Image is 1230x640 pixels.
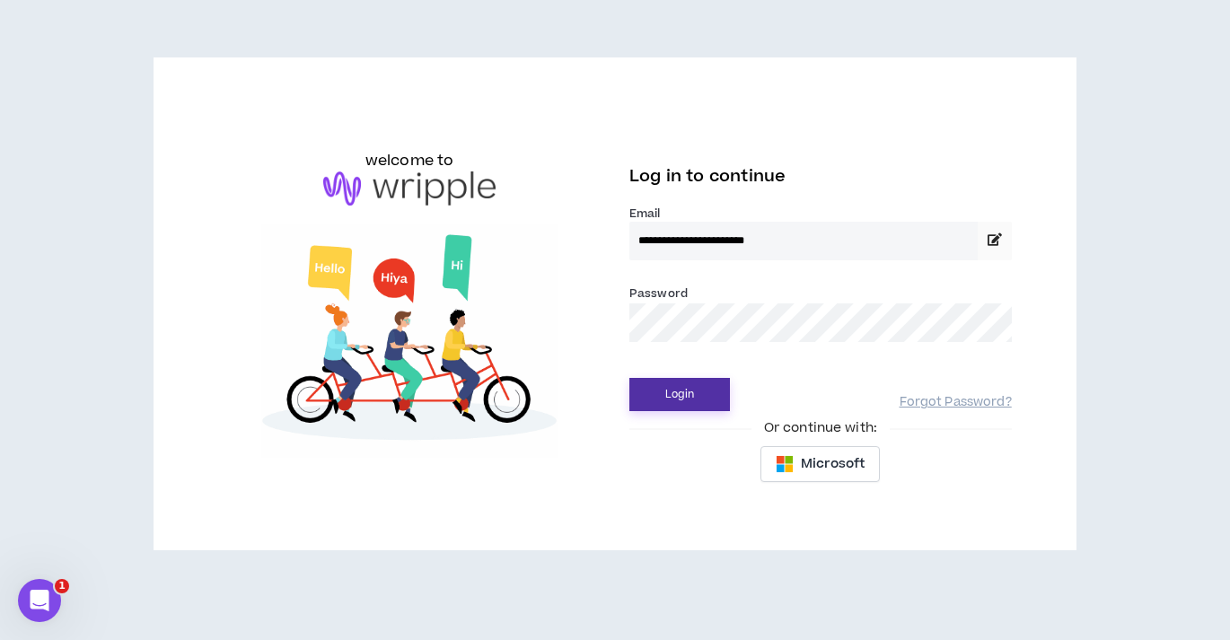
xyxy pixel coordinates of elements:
button: Login [629,378,730,411]
span: Or continue with: [751,418,890,438]
button: Microsoft [760,446,880,482]
span: Log in to continue [629,165,786,188]
h6: welcome to [365,150,454,171]
iframe: Intercom live chat [18,579,61,622]
img: Welcome to Wripple [218,224,601,458]
span: 1 [55,579,69,593]
span: Microsoft [801,454,865,474]
a: Forgot Password? [900,394,1012,411]
label: Password [629,285,688,302]
img: logo-brand.png [323,171,496,206]
label: Email [629,206,1012,222]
